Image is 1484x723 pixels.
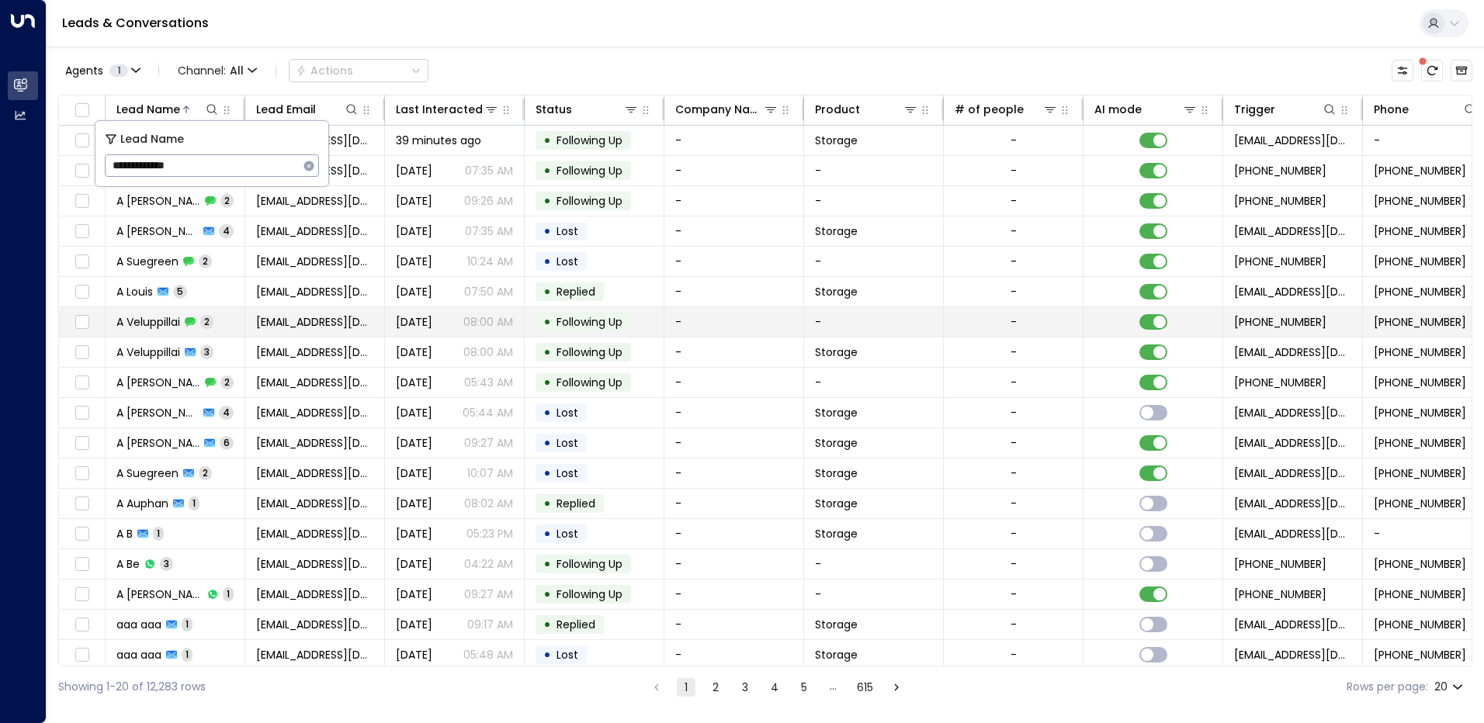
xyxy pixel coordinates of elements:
[396,435,432,451] span: Jul 26, 2025
[116,556,140,572] span: A Be
[664,610,804,639] td: -
[675,100,778,119] div: Company Name
[72,161,92,181] span: Toggle select row
[664,186,804,216] td: -
[1374,375,1466,390] span: +447815124587
[396,193,432,209] span: Jul 21, 2025
[556,133,622,148] span: Following Up
[1374,405,1466,420] span: +447815124587
[120,130,184,148] span: Lead Name
[804,186,944,216] td: -
[72,524,92,544] span: Toggle select row
[256,405,373,420] span: aphumphreys@hotmail.co.uk
[543,430,551,456] div: •
[556,163,622,178] span: Following Up
[464,284,513,299] p: 07:50 AM
[543,400,551,426] div: •
[1234,375,1326,390] span: +447815124587
[1374,193,1466,209] span: +447742181679
[1234,344,1351,360] span: leads@space-station.co.uk
[1374,254,1466,269] span: +447903315290
[815,133,858,148] span: Storage
[72,252,92,272] span: Toggle select row
[1234,100,1275,119] div: Trigger
[543,490,551,517] div: •
[664,156,804,185] td: -
[256,314,373,330] span: aberaveluppillai@gmail.com
[815,496,858,511] span: Storage
[824,678,843,697] div: …
[116,100,180,119] div: Lead Name
[116,496,168,511] span: A Auphan
[1094,100,1198,119] div: AI mode
[464,375,513,390] p: 05:43 AM
[1374,223,1466,239] span: +447766945976
[664,216,804,246] td: -
[189,496,199,510] span: 1
[815,100,918,119] div: Product
[1234,100,1337,119] div: Trigger
[1374,586,1466,602] span: +447742181679
[72,373,92,393] span: Toggle select row
[467,254,513,269] p: 10:24 AM
[706,678,725,697] button: Go to page 2
[116,435,199,451] span: A Webster
[664,126,804,155] td: -
[556,254,578,269] span: Lost
[556,556,622,572] span: Following Up
[664,368,804,397] td: -
[396,617,432,632] span: Sep 09, 2025
[543,309,551,335] div: •
[256,284,373,299] span: louis467@hotmail.com
[543,521,551,547] div: •
[556,586,622,602] span: Following Up
[463,344,513,360] p: 08:00 AM
[72,585,92,604] span: Toggle select row
[464,193,513,209] p: 09:26 AM
[804,549,944,579] td: -
[463,314,513,330] p: 08:00 AM
[466,526,513,541] p: 05:23 PM
[1234,617,1351,632] span: leads@space-station.co.uk
[815,435,858,451] span: Storage
[72,192,92,211] span: Toggle select row
[543,218,551,244] div: •
[804,307,944,337] td: -
[182,617,192,631] span: 1
[62,14,209,32] a: Leads & Conversations
[1234,405,1351,420] span: leads@space-station.co.uk
[1374,100,1409,119] div: Phone
[1374,100,1478,119] div: Phone
[72,222,92,241] span: Toggle select row
[72,464,92,483] span: Toggle select row
[1011,375,1017,390] div: -
[116,314,180,330] span: A Veluppillai
[230,64,244,77] span: All
[256,223,373,239] span: terrepin4@gmail.com
[556,617,595,632] span: Replied
[1374,617,1466,632] span: +447921211211
[256,100,359,119] div: Lead Email
[556,526,578,541] span: Lost
[1011,133,1017,148] div: -
[543,581,551,607] div: •
[1011,647,1017,662] div: -
[664,307,804,337] td: -
[465,223,513,239] p: 07:35 AM
[543,642,551,668] div: •
[396,556,432,572] span: Jul 16, 2025
[536,100,639,119] div: Status
[72,645,92,665] span: Toggle select row
[647,677,907,697] nav: pagination navigation
[396,163,432,178] span: Jul 26, 2025
[396,223,432,239] span: Jul 29, 2025
[854,678,876,697] button: Go to page 615
[396,254,432,269] span: Jul 25, 2025
[464,586,513,602] p: 09:27 AM
[463,647,513,662] p: 05:48 AM
[795,678,813,697] button: Go to page 5
[556,647,578,662] span: Lost
[664,277,804,306] td: -
[172,60,263,81] span: Channel:
[1011,314,1017,330] div: -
